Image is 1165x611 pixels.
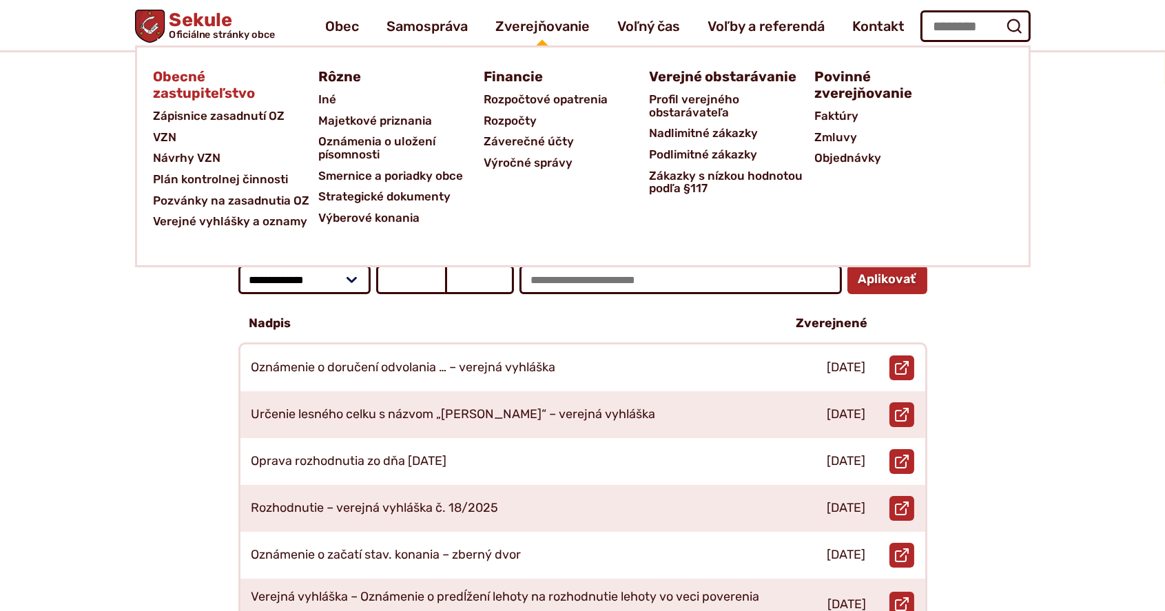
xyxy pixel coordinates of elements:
button: Aplikovať [847,265,927,294]
a: Voľby a referendá [708,7,825,45]
a: Smernice a poriadky obce [319,165,484,187]
a: Výročné správy [484,152,650,174]
a: Oznámenia o uložení písomnosti [319,131,484,165]
p: [DATE] [827,548,866,563]
p: Určenie lesného celku s názvom „[PERSON_NAME]“ – verejná vyhláška [251,407,656,422]
a: Obecné zastupiteľstvo [154,64,302,105]
span: Oficiálne stránky obce [169,30,275,39]
p: Oprava rozhodnutia zo dňa [DATE] [251,454,447,469]
span: VZN [154,127,177,148]
p: Oznámenie o doručení odvolania … – verejná vyhláška [251,360,556,375]
span: Výročné správy [484,152,573,174]
a: Pozvánky na zasadnutia OZ [154,190,319,211]
a: Verejné obstarávanie [650,64,798,89]
a: Verejné vyhlášky a oznamy [154,211,319,232]
a: Iné [319,89,484,110]
select: Zoradiť dokumenty [238,265,371,294]
span: Podlimitné zákazky [650,144,758,165]
a: Faktúry [815,105,980,127]
span: Iné [319,89,337,110]
span: Smernice a poriadky obce [319,165,464,187]
a: VZN [154,127,319,148]
input: Dátum od [376,265,445,294]
a: Zverejňovanie [495,7,590,45]
p: Nadpis [249,316,291,331]
a: Majetkové priznania [319,110,484,132]
span: Plán kontrolnej činnosti [154,169,289,190]
a: Podlimitné zákazky [650,144,815,165]
a: Návrhy VZN [154,147,319,169]
span: Verejné vyhlášky a oznamy [154,211,308,232]
p: [DATE] [827,360,866,375]
p: Oznámenie o začatí stav. konania – zberný dvor [251,548,522,563]
a: Voľný čas [617,7,680,45]
a: Rôzne [319,64,468,89]
a: Zákazky s nízkou hodnotou podľa §117 [650,165,815,199]
a: Obec [325,7,359,45]
a: Rozpočtové opatrenia [484,89,650,110]
a: Zápisnice zasadnutí OZ [154,105,319,127]
a: Povinné zverejňovanie [815,64,964,105]
span: Verejné obstarávanie [650,64,797,89]
img: Prejsť na domovskú stránku [135,10,165,43]
a: Objednávky [815,147,980,169]
input: Dátum do [445,265,514,294]
p: Rozhodnutie – verejná vyhláška č. 18/2025 [251,501,499,516]
a: Financie [484,64,633,89]
p: Zverejnené [796,316,868,331]
a: Profil verejného obstarávateľa [650,89,815,123]
span: Zápisnice zasadnutí OZ [154,105,285,127]
p: [DATE] [827,454,866,469]
a: Samospráva [386,7,468,45]
a: Záverečné účty [484,131,650,152]
a: Rozpočty [484,110,650,132]
span: Faktúry [815,105,859,127]
span: Rozpočtové opatrenia [484,89,608,110]
span: Financie [484,64,544,89]
span: Výberové konania [319,207,420,229]
span: Objednávky [815,147,882,169]
a: Nadlimitné zákazky [650,123,815,144]
a: Plán kontrolnej činnosti [154,169,319,190]
span: Majetkové priznania [319,110,433,132]
span: Nadlimitné zákazky [650,123,759,144]
span: Sekule [165,11,275,40]
span: Rozpočty [484,110,537,132]
span: Strategické dokumenty [319,186,451,207]
p: [DATE] [827,407,866,422]
span: Záverečné účty [484,131,575,152]
a: Logo Sekule, prejsť na domovskú stránku. [135,10,275,43]
span: Rôzne [319,64,362,89]
a: Strategické dokumenty [319,186,484,207]
span: Pozvánky na zasadnutia OZ [154,190,310,211]
span: Zmluvy [815,127,858,148]
input: Hľadať v dokumentoch [519,265,842,294]
span: Návrhy VZN [154,147,221,169]
a: Kontakt [852,7,905,45]
p: [DATE] [827,501,866,516]
a: Výberové konania [319,207,484,229]
a: Zmluvy [815,127,980,148]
